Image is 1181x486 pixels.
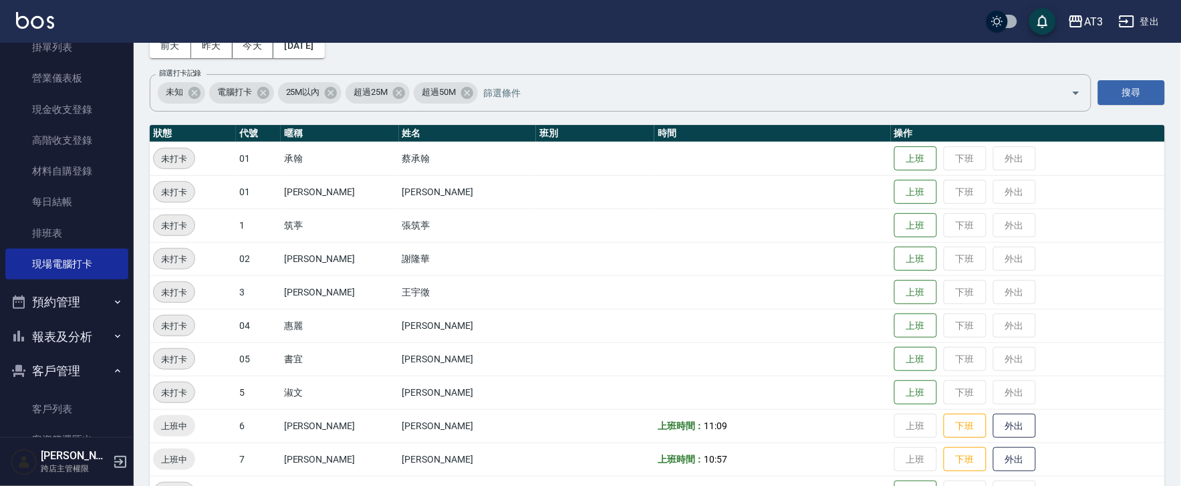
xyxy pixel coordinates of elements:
a: 營業儀表板 [5,63,128,94]
button: 上班 [894,380,937,405]
td: 04 [236,309,281,342]
div: 25M以內 [278,82,342,104]
td: [PERSON_NAME] [399,443,537,476]
td: 惠麗 [281,309,399,342]
td: [PERSON_NAME] [399,376,537,409]
td: 承翰 [281,142,399,175]
td: 5 [236,376,281,409]
span: 上班中 [153,453,195,467]
button: 外出 [993,414,1036,439]
button: 上班 [894,280,937,305]
th: 時間 [654,125,891,142]
td: [PERSON_NAME] [399,342,537,376]
th: 姓名 [399,125,537,142]
img: Person [11,449,37,475]
span: 未打卡 [154,252,194,266]
button: 登出 [1113,9,1165,34]
span: 未打卡 [154,386,194,400]
button: 今天 [233,33,274,58]
span: 未知 [158,86,191,99]
button: 前天 [150,33,191,58]
button: 報表及分析 [5,320,128,354]
td: [PERSON_NAME] [281,275,399,309]
td: 01 [236,175,281,209]
a: 現場電腦打卡 [5,249,128,279]
td: 筑葶 [281,209,399,242]
button: save [1029,8,1056,35]
td: 王宇徵 [399,275,537,309]
p: 跨店主管權限 [41,463,109,475]
a: 客戶列表 [5,394,128,424]
button: 上班 [894,247,937,271]
button: 下班 [944,414,987,439]
span: 11:09 [704,420,728,431]
a: 高階收支登錄 [5,125,128,156]
div: 超過50M [414,82,478,104]
th: 班別 [536,125,654,142]
span: 25M以內 [278,86,328,99]
span: 未打卡 [154,152,194,166]
span: 上班中 [153,419,195,433]
th: 狀態 [150,125,236,142]
td: 書宜 [281,342,399,376]
button: AT3 [1063,8,1108,35]
img: Logo [16,12,54,29]
span: 未打卡 [154,319,194,333]
th: 暱稱 [281,125,399,142]
a: 材料自購登錄 [5,156,128,187]
button: 預約管理 [5,285,128,320]
span: 電腦打卡 [209,86,260,99]
td: 3 [236,275,281,309]
td: [PERSON_NAME] [399,309,537,342]
td: [PERSON_NAME] [281,175,399,209]
button: 上班 [894,180,937,205]
a: 每日結帳 [5,187,128,217]
span: 超過25M [346,86,396,99]
td: 7 [236,443,281,476]
td: 淑文 [281,376,399,409]
button: 上班 [894,347,937,372]
a: 現金收支登錄 [5,94,128,125]
a: 掛單列表 [5,32,128,63]
td: 01 [236,142,281,175]
span: 未打卡 [154,185,194,199]
div: 未知 [158,82,205,104]
input: 篩選條件 [480,81,1048,104]
td: [PERSON_NAME] [281,409,399,443]
span: 未打卡 [154,285,194,299]
td: [PERSON_NAME] [281,443,399,476]
div: 電腦打卡 [209,82,274,104]
button: 上班 [894,314,937,338]
button: 外出 [993,447,1036,472]
button: 上班 [894,213,937,238]
td: 02 [236,242,281,275]
span: 未打卡 [154,352,194,366]
td: 6 [236,409,281,443]
td: 1 [236,209,281,242]
button: 上班 [894,146,937,171]
h5: [PERSON_NAME] [41,449,109,463]
b: 上班時間： [658,454,704,465]
a: 排班表 [5,218,128,249]
a: 客資篩選匯出 [5,424,128,455]
span: 10:57 [704,454,728,465]
td: 謝隆華 [399,242,537,275]
td: [PERSON_NAME] [399,409,537,443]
td: 蔡承翰 [399,142,537,175]
span: 超過50M [414,86,464,99]
td: [PERSON_NAME] [281,242,399,275]
b: 上班時間： [658,420,704,431]
th: 代號 [236,125,281,142]
th: 操作 [891,125,1165,142]
button: 搜尋 [1098,80,1165,105]
td: 張筑葶 [399,209,537,242]
label: 篩選打卡記錄 [159,68,201,78]
td: 05 [236,342,281,376]
button: [DATE] [273,33,324,58]
div: AT3 [1084,13,1103,30]
span: 未打卡 [154,219,194,233]
button: 下班 [944,447,987,472]
div: 超過25M [346,82,410,104]
button: 昨天 [191,33,233,58]
button: 客戶管理 [5,354,128,388]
